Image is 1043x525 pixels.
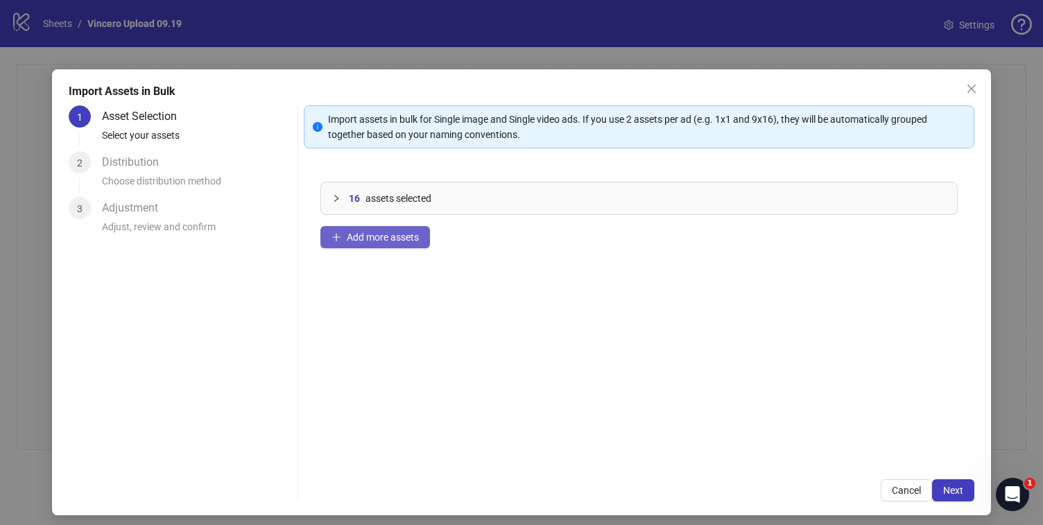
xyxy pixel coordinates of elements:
span: 1 [77,112,83,123]
div: Choose distribution method [102,173,292,197]
button: Close [960,78,983,100]
div: Import assets in bulk for Single image and Single video ads. If you use 2 assets per ad (e.g. 1x1... [328,112,965,142]
div: Adjust, review and confirm [102,219,292,243]
span: Cancel [892,485,921,496]
span: close [966,83,977,94]
button: Next [932,479,974,501]
span: info-circle [313,122,322,132]
iframe: Intercom live chat [996,478,1029,511]
span: Add more assets [347,232,419,243]
div: Select your assets [102,128,292,151]
span: 16 [349,191,360,206]
div: Distribution [102,151,170,173]
span: 3 [77,203,83,214]
div: Asset Selection [102,105,188,128]
button: Cancel [881,479,932,501]
span: assets selected [365,191,431,206]
button: Add more assets [320,226,430,248]
div: Import Assets in Bulk [69,83,974,100]
div: Adjustment [102,197,169,219]
span: collapsed [332,194,341,203]
span: plus [331,232,341,242]
div: 16assets selected [321,182,956,214]
span: Next [943,485,963,496]
span: 2 [77,157,83,169]
span: 1 [1024,478,1035,489]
